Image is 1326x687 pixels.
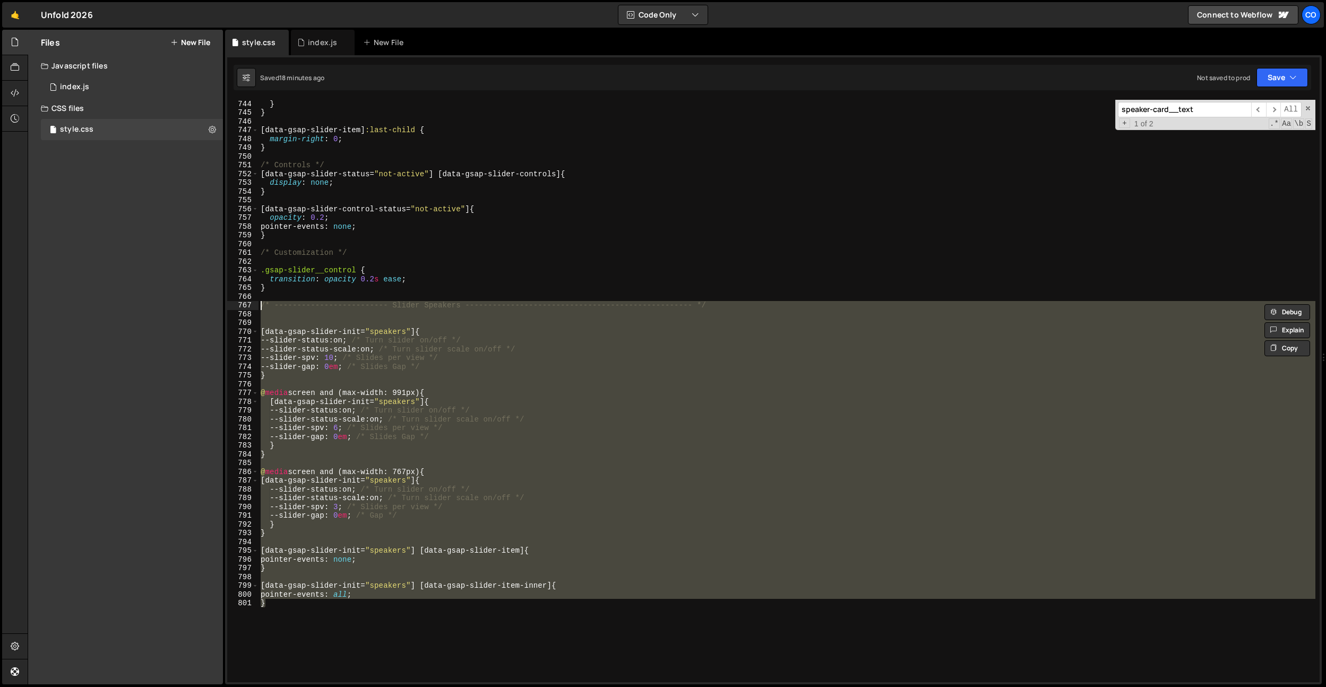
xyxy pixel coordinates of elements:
[227,196,259,205] div: 755
[363,37,408,48] div: New File
[242,37,275,48] div: style.css
[1302,5,1321,24] a: Co
[227,520,259,529] div: 792
[1188,5,1298,24] a: Connect to Webflow
[41,37,60,48] h2: Files
[227,248,259,257] div: 761
[227,529,259,538] div: 793
[227,328,259,337] div: 770
[227,590,259,599] div: 800
[227,135,259,144] div: 748
[227,406,259,415] div: 779
[1264,340,1310,356] button: Copy
[227,293,259,302] div: 766
[227,284,259,293] div: 765
[227,555,259,564] div: 796
[227,415,259,424] div: 780
[1266,102,1281,117] span: ​
[41,76,223,98] div: 17293/47924.js
[227,266,259,275] div: 763
[227,143,259,152] div: 749
[227,398,259,407] div: 778
[227,231,259,240] div: 759
[227,187,259,196] div: 754
[2,2,28,28] a: 🤙
[1305,118,1312,129] span: Search In Selection
[227,336,259,345] div: 771
[1130,119,1158,128] span: 1 of 2
[227,459,259,468] div: 785
[227,371,259,380] div: 775
[227,476,259,485] div: 787
[227,257,259,267] div: 762
[227,389,259,398] div: 777
[227,310,259,319] div: 768
[1269,118,1280,129] span: RegExp Search
[227,441,259,450] div: 783
[227,573,259,582] div: 798
[227,433,259,442] div: 782
[1118,102,1251,117] input: Search for
[227,222,259,231] div: 758
[41,8,93,21] div: Unfold 2026
[227,170,259,179] div: 752
[41,119,223,140] div: 17293/47925.css
[308,37,337,48] div: index.js
[227,450,259,459] div: 784
[227,275,259,284] div: 764
[1119,118,1130,128] span: Toggle Replace mode
[227,161,259,170] div: 751
[227,599,259,608] div: 801
[227,178,259,187] div: 753
[60,125,93,134] div: style.css
[1293,118,1304,129] span: Whole Word Search
[227,319,259,328] div: 769
[227,511,259,520] div: 791
[227,345,259,354] div: 772
[227,117,259,126] div: 746
[227,100,259,109] div: 744
[1280,102,1302,117] span: Alt-Enter
[227,126,259,135] div: 747
[227,108,259,117] div: 745
[28,98,223,119] div: CSS files
[227,363,259,372] div: 774
[60,82,89,92] div: index.js
[1281,118,1292,129] span: CaseSensitive Search
[1197,73,1250,82] div: Not saved to prod
[227,494,259,503] div: 789
[227,213,259,222] div: 757
[227,240,259,249] div: 760
[227,468,259,477] div: 786
[227,581,259,590] div: 799
[279,73,324,82] div: 18 minutes ago
[227,354,259,363] div: 773
[1264,304,1310,320] button: Debug
[227,538,259,547] div: 794
[28,55,223,76] div: Javascript files
[227,503,259,512] div: 790
[1256,68,1308,87] button: Save
[227,301,259,310] div: 767
[170,38,210,47] button: New File
[227,380,259,389] div: 776
[227,546,259,555] div: 795
[227,152,259,161] div: 750
[618,5,708,24] button: Code Only
[227,205,259,214] div: 756
[1264,322,1310,338] button: Explain
[1251,102,1266,117] span: ​
[227,564,259,573] div: 797
[260,73,324,82] div: Saved
[227,485,259,494] div: 788
[227,424,259,433] div: 781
